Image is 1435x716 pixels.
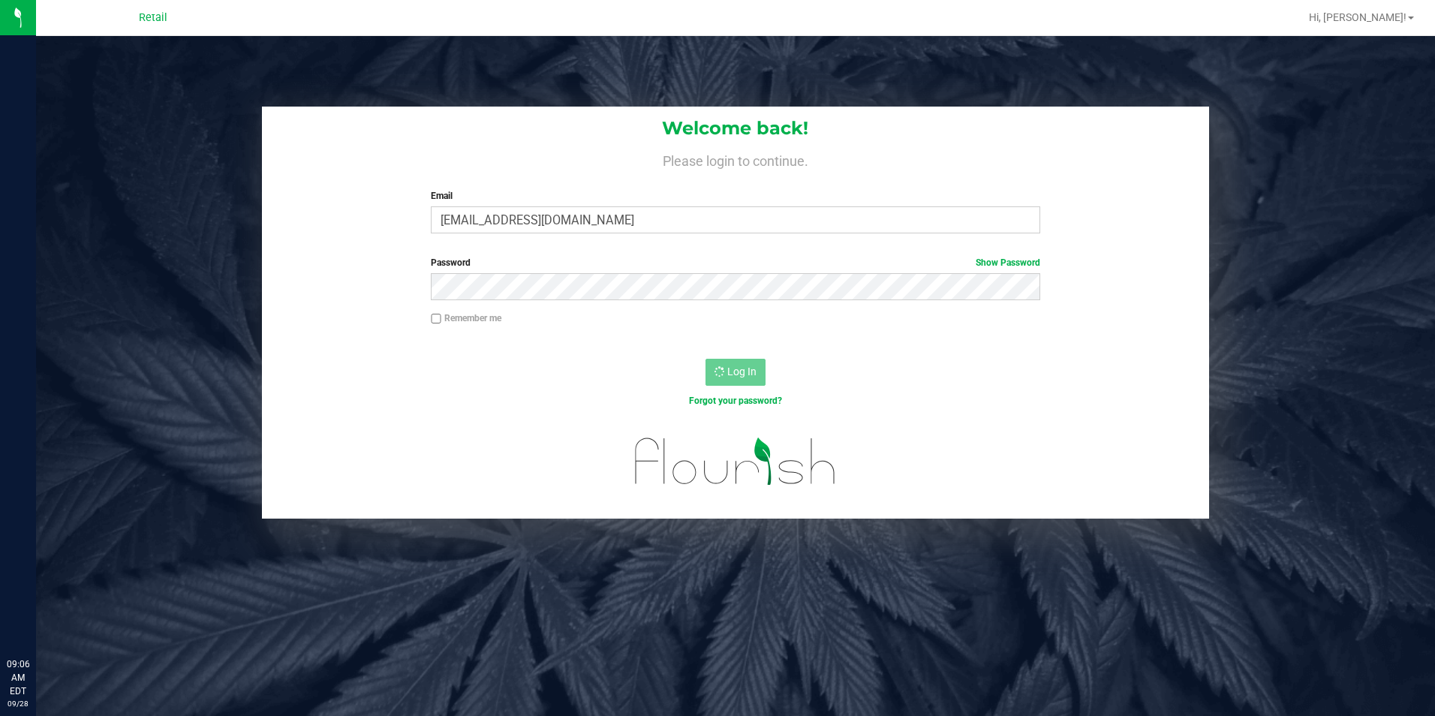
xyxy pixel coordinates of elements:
a: Forgot your password? [689,396,782,406]
label: Email [431,189,1040,203]
p: 09/28 [7,698,29,709]
img: flourish_logo.svg [617,423,854,500]
label: Remember me [431,311,501,325]
a: Show Password [976,257,1040,268]
h4: Please login to continue. [262,150,1210,168]
button: Log In [705,359,766,386]
span: Log In [727,366,757,378]
span: Hi, [PERSON_NAME]! [1309,11,1406,23]
input: Remember me [431,314,441,324]
span: Password [431,257,471,268]
h1: Welcome back! [262,119,1210,138]
p: 09:06 AM EDT [7,657,29,698]
span: Retail [139,11,167,24]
